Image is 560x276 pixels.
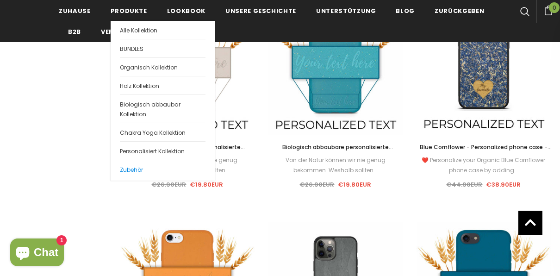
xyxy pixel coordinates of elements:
a: Zubehör [120,160,205,178]
a: Blue Cornflower - Personalized phone case - Personalized gift [417,142,551,152]
span: Zuhause [59,6,91,15]
a: Verfolgen Sie Ihre Bestellung [101,21,213,42]
a: Holz Kollektion [120,76,205,94]
span: Blue Cornflower - Personalized phone case - Personalized gift [420,143,552,161]
span: Biologisch abbaubare personalisierte Handyhülle - Meerblau [282,143,393,161]
div: Von der Natur können wir nie genug bekommen. Weshalb sollten... [268,155,403,176]
span: Verfolgen Sie Ihre Bestellung [101,27,213,36]
a: Alle Kollektion [120,21,205,39]
span: Personalisiert Kollektion [120,147,185,155]
span: Lookbook [167,6,205,15]
a: Biologisch abbaubare personalisierte Handyhülle - Meerblau [268,142,403,152]
a: 0 [536,4,560,15]
a: Personalisiert Kollektion [120,141,205,160]
span: €26.90EUR [299,180,334,189]
span: 0 [549,2,560,13]
div: ❤️ Personalize your Organic Blue Cornflower phone case by adding... [417,155,551,176]
span: €19.80EUR [338,180,371,189]
a: Biologisch abbaubar Kollektion [120,94,205,123]
a: BUNDLES [120,39,205,57]
span: €19.80EUR [190,180,223,189]
span: Unterstützung [316,6,376,15]
span: Chakra Yoga Kollektion [120,129,186,137]
span: €44.90EUR [446,180,482,189]
span: Holz Kollektion [120,82,159,90]
span: Biologisch abbaubar Kollektion [120,100,180,118]
a: Chakra Yoga Kollektion [120,123,205,141]
inbox-online-store-chat: Onlineshop-Chat von Shopify [7,238,67,269]
span: Organisch Kollektion [120,63,178,71]
span: Alle Kollektion [120,26,157,34]
span: €38.90EUR [486,180,521,189]
span: Zubehör [120,166,143,174]
span: Produkte [111,6,147,15]
span: Unsere Geschichte [225,6,296,15]
span: B2B [68,27,81,36]
a: B2B [68,21,81,42]
span: BUNDLES [120,45,143,53]
a: Organisch Kollektion [120,57,205,76]
span: €26.90EUR [151,180,186,189]
span: Zurückgeben [435,6,484,15]
span: Blog [396,6,415,15]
